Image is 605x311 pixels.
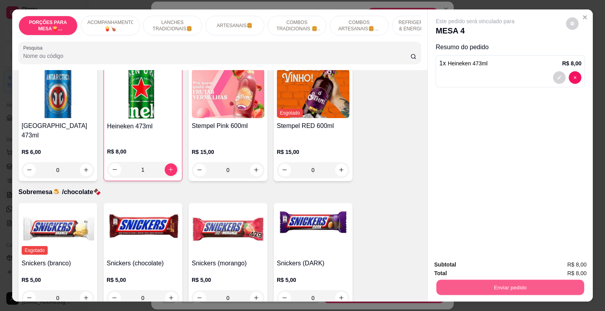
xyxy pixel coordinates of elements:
[567,269,586,278] span: R$ 8,00
[87,19,133,32] p: ACOMPANHAMENTOS🍟🍗
[277,206,349,255] img: product-image
[23,164,36,176] button: decrease-product-quantity
[436,43,585,52] p: Resumo do pedido
[278,164,291,176] button: decrease-product-quantity
[439,59,488,68] p: 1 x
[335,164,348,176] button: increase-product-quantity
[192,121,264,131] h4: Stempel Pink 600ml
[22,121,94,140] h4: [GEOGRAPHIC_DATA] 473ml
[566,17,579,30] button: decrease-product-quantity
[448,60,488,67] span: Heineken 473ml
[277,109,303,117] span: Esgotado
[192,206,264,255] img: product-image
[107,148,179,155] p: R$ 8,00
[25,19,71,32] p: PORÇÕES PARA MESA🍟(indisponível pra delivery)
[80,164,93,176] button: increase-product-quantity
[22,276,94,284] p: R$ 5,00
[107,276,179,284] p: R$ 5,00
[277,69,349,118] img: product-image
[22,259,94,268] h4: Snickers (branco)
[22,206,94,255] img: product-image
[107,69,179,118] img: product-image
[80,292,93,304] button: increase-product-quantity
[107,122,179,131] h4: Heineken 473ml
[278,292,291,304] button: decrease-product-quantity
[277,148,349,156] p: R$ 15,00
[436,17,514,25] p: Este pedido será vinculado para
[193,292,206,304] button: decrease-product-quantity
[22,246,48,255] span: Esgotado
[277,121,349,131] h4: Stempel RED 600ml
[567,260,586,269] span: R$ 8,00
[22,148,94,156] p: R$ 6,00
[107,206,179,255] img: product-image
[165,292,178,304] button: increase-product-quantity
[107,259,179,268] h4: Snickers (chocolate)
[22,69,94,118] img: product-image
[434,270,447,276] strong: Total
[108,292,121,304] button: decrease-product-quantity
[436,280,584,295] button: Enviar pedido
[250,292,263,304] button: increase-product-quantity
[579,11,591,24] button: Close
[217,22,252,29] p: ARTESANAIS🍔
[336,19,382,32] p: COMBOS ARTESANAIS🍔🍟🥤
[274,19,320,32] p: COMBOS TRADICIONAIS 🍔🥤🍟
[192,276,264,284] p: R$ 5,00
[562,59,581,67] p: R$ 8,00
[277,259,349,268] h4: Snickers (DARK)
[434,261,456,268] strong: Subtotal
[23,52,410,60] input: Pesquisa
[277,276,349,284] p: R$ 5,00
[192,148,264,156] p: R$ 15,00
[192,69,264,118] img: product-image
[335,292,348,304] button: increase-product-quantity
[193,164,206,176] button: decrease-product-quantity
[23,292,36,304] button: decrease-product-quantity
[436,25,514,36] p: MESA 4
[23,44,45,51] label: Pesquisa
[399,19,444,32] p: REFRIGERANTE,SUCOS & ENERGÉTICOS🥤🧃
[150,19,195,32] p: LANCHES TRADICIONAIS🍔
[250,164,263,176] button: increase-product-quantity
[553,71,566,84] button: decrease-product-quantity
[569,71,581,84] button: decrease-product-quantity
[165,163,177,176] button: increase-product-quantity
[192,259,264,268] h4: Snickers (morango)
[109,163,121,176] button: decrease-product-quantity
[19,187,421,197] p: Sobremesa🍮 /chocolate🍫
